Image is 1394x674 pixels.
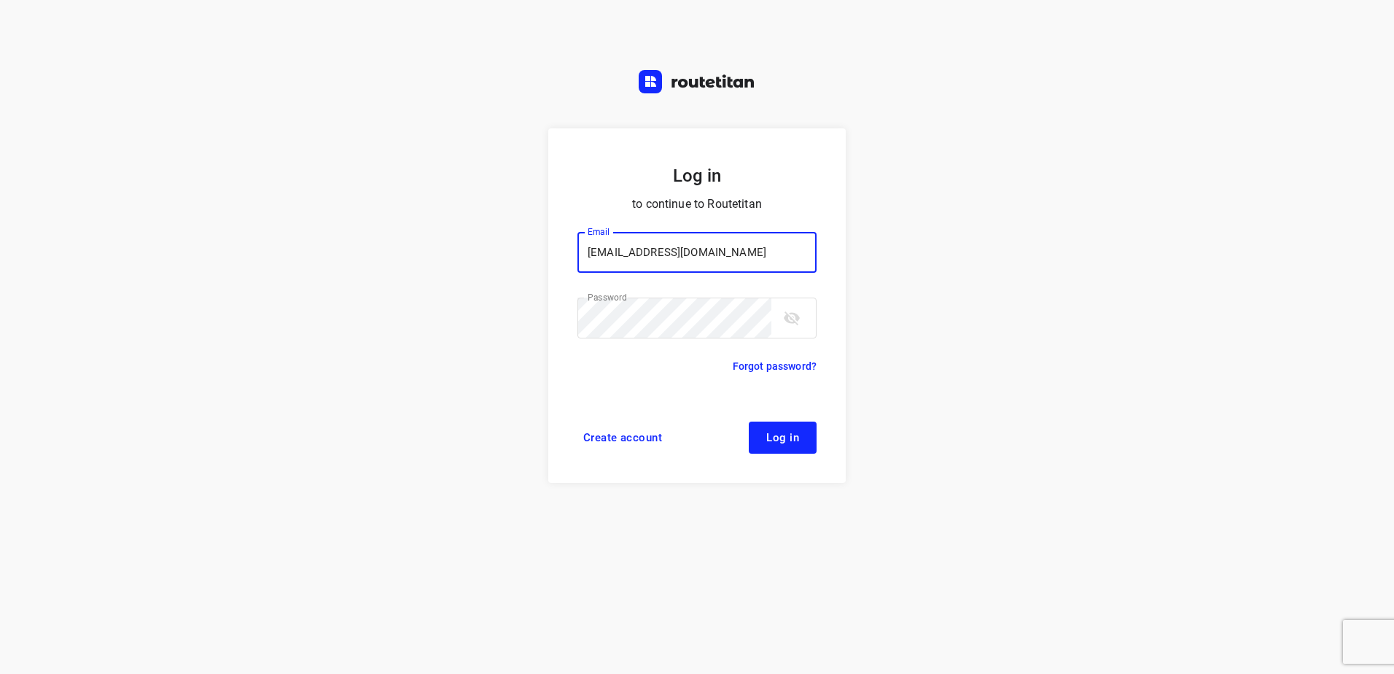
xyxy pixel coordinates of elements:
[639,70,755,97] a: Routetitan
[577,422,668,454] a: Create account
[749,422,817,454] button: Log in
[583,432,662,443] span: Create account
[777,303,806,333] button: toggle password visibility
[733,357,817,375] a: Forgot password?
[577,163,817,188] h5: Log in
[639,70,755,93] img: Routetitan
[766,432,799,443] span: Log in
[577,194,817,214] p: to continue to Routetitan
